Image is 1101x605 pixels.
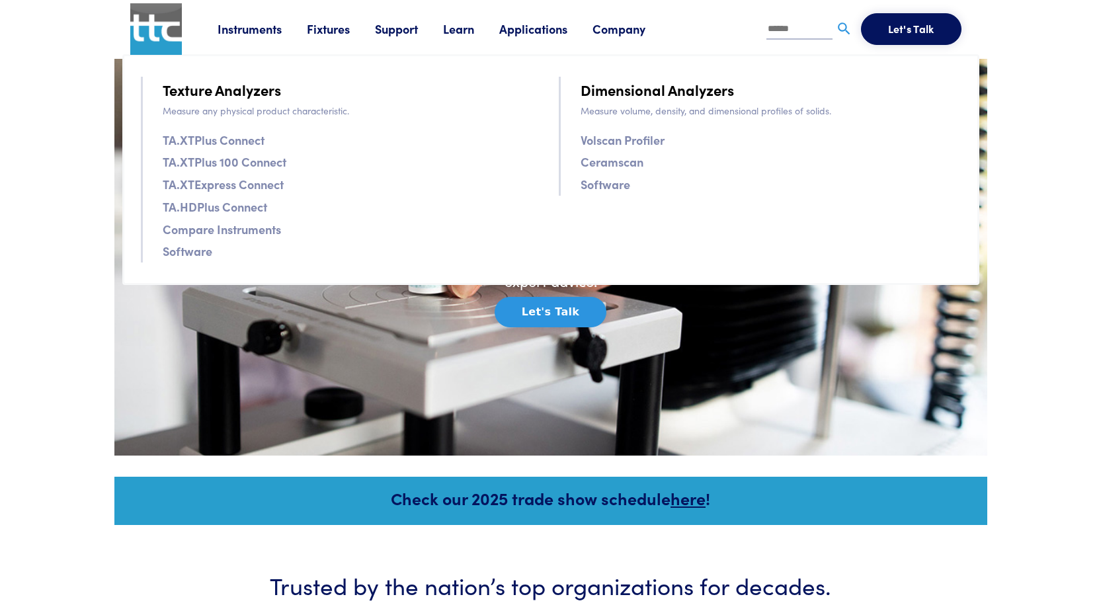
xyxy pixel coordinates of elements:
[495,297,606,327] button: Let's Talk
[375,20,443,37] a: Support
[861,13,961,45] button: Let's Talk
[132,487,969,510] h5: Check our 2025 trade show schedule !
[154,569,948,601] h3: Trusted by the nation’s top organizations for decades.
[5,19,206,121] iframe: profile
[163,220,281,239] a: Compare Instruments
[581,103,961,118] p: Measure volume, density, and dimensional profiles of solids.
[130,3,182,55] img: ttc_logo_1x1_v1.0.png
[163,197,267,216] a: TA.HDPlus Connect
[443,20,499,37] a: Learn
[163,175,284,194] a: TA.XTExpress Connect
[592,20,671,37] a: Company
[499,20,592,37] a: Applications
[671,487,706,510] a: here
[163,78,281,101] a: Texture Analyzers
[581,152,643,171] a: Ceramscan
[163,241,212,261] a: Software
[307,20,375,37] a: Fixtures
[218,20,307,37] a: Instruments
[581,78,734,101] a: Dimensional Analyzers
[163,130,265,149] a: TA.XTPlus Connect
[163,103,543,118] p: Measure any physical product characteristic.
[581,130,665,149] a: Volscan Profiler
[163,152,286,171] a: TA.XTPlus 100 Connect
[581,175,630,194] a: Software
